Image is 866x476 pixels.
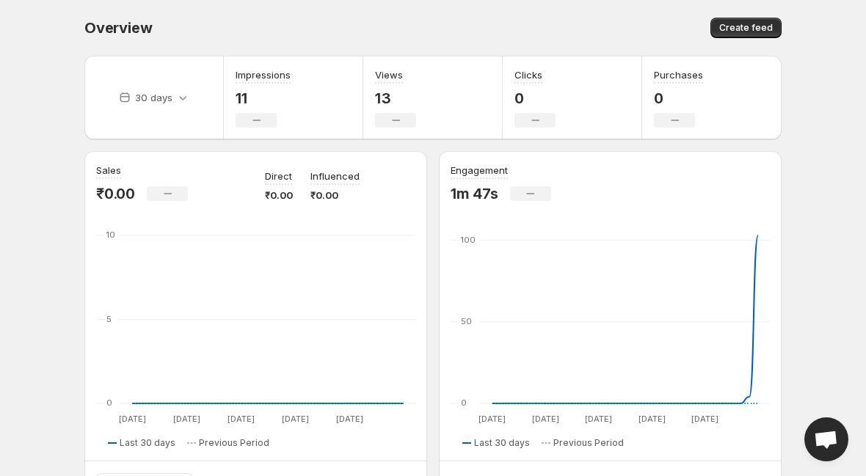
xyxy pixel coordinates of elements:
text: [DATE] [282,414,309,424]
h3: Sales [96,163,121,177]
text: [DATE] [532,414,559,424]
p: 30 days [135,90,172,105]
text: [DATE] [173,414,200,424]
p: ₹0.00 [96,185,135,202]
text: 0 [461,398,467,408]
h3: Impressions [236,67,291,82]
p: 13 [375,89,416,107]
text: 100 [461,235,476,245]
h3: Clicks [514,67,542,82]
p: ₹0.00 [265,188,293,202]
span: Previous Period [553,437,624,449]
text: [DATE] [691,414,718,424]
p: 0 [654,89,703,107]
p: 11 [236,89,291,107]
p: 0 [514,89,556,107]
text: [DATE] [336,414,363,424]
h3: Views [375,67,403,82]
p: 1m 47s [451,185,498,202]
text: [DATE] [638,414,666,424]
span: Overview [84,19,152,37]
text: [DATE] [119,414,146,424]
p: Influenced [310,169,360,183]
text: 10 [106,230,115,240]
span: Last 30 days [474,437,530,449]
span: Create feed [719,22,773,34]
p: Direct [265,169,292,183]
text: 0 [106,398,112,408]
text: [DATE] [479,414,506,424]
button: Create feed [710,18,782,38]
text: [DATE] [585,414,612,424]
text: 50 [461,316,472,326]
text: [DATE] [228,414,255,424]
span: Previous Period [199,437,269,449]
p: ₹0.00 [310,188,360,202]
h3: Engagement [451,163,508,177]
div: Open chat [804,417,848,461]
text: 5 [106,314,112,324]
h3: Purchases [654,67,703,82]
span: Last 30 days [120,437,175,449]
